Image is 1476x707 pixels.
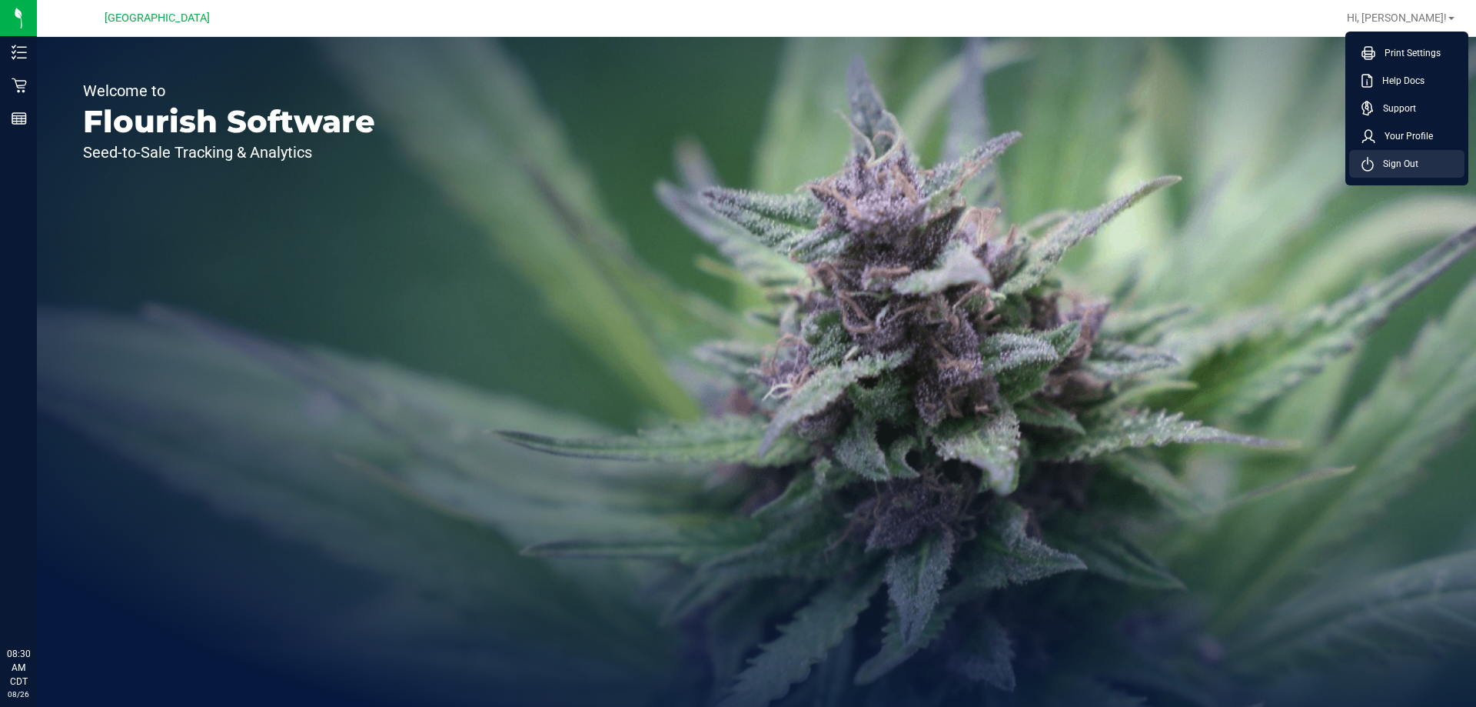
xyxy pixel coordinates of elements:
span: [GEOGRAPHIC_DATA] [105,12,210,25]
span: Hi, [PERSON_NAME]! [1347,12,1447,24]
p: 08:30 AM CDT [7,647,30,689]
inline-svg: Reports [12,111,27,126]
span: Help Docs [1373,73,1424,88]
p: 08/26 [7,689,30,700]
a: Support [1361,101,1458,116]
span: Support [1374,101,1416,116]
span: Print Settings [1375,45,1441,61]
p: Welcome to [83,83,375,98]
p: Seed-to-Sale Tracking & Analytics [83,145,375,160]
inline-svg: Retail [12,78,27,93]
span: Your Profile [1375,128,1433,144]
span: Sign Out [1374,156,1418,172]
a: Help Docs [1361,73,1458,88]
inline-svg: Inventory [12,45,27,60]
p: Flourish Software [83,106,375,137]
li: Sign Out [1349,150,1464,178]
